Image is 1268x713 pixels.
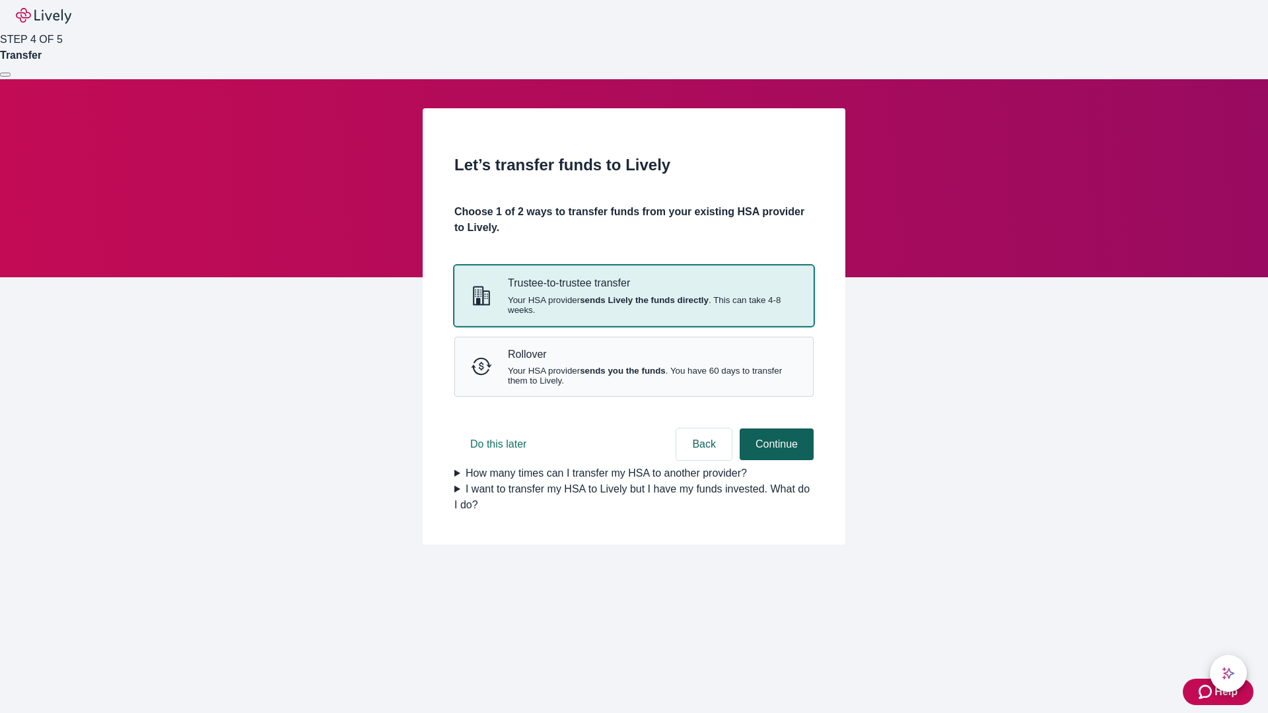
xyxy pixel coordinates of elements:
[455,337,813,396] button: RolloverRolloverYour HSA providersends you the funds. You have 60 days to transfer them to Lively.
[508,277,797,289] p: Trustee-to-trustee transfer
[1210,655,1247,692] button: chat
[740,428,814,460] button: Continue
[1222,667,1235,680] svg: Lively AI Assistant
[454,465,814,481] summary: How many times can I transfer my HSA to another provider?
[454,428,542,460] button: Do this later
[676,428,732,460] button: Back
[508,366,797,386] span: Your HSA provider . You have 60 days to transfer them to Lively.
[1199,684,1215,700] svg: Zendesk support icon
[471,285,492,306] svg: Trustee-to-trustee
[508,295,797,315] span: Your HSA provider . This can take 4-8 weeks.
[1215,684,1238,700] span: Help
[1183,679,1253,705] button: Zendesk support iconHelp
[471,356,492,377] svg: Rollover
[580,366,666,376] strong: sends you the funds
[580,295,709,305] strong: sends Lively the funds directly
[508,348,797,360] p: Rollover
[454,204,814,236] h4: Choose 1 of 2 ways to transfer funds from your existing HSA provider to Lively.
[455,266,813,325] button: Trustee-to-trusteeTrustee-to-trustee transferYour HSA providersends Lively the funds directly. Th...
[454,481,814,513] summary: I want to transfer my HSA to Lively but I have my funds invested. What do I do?
[16,8,71,24] img: Lively
[454,153,814,177] h2: Let’s transfer funds to Lively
